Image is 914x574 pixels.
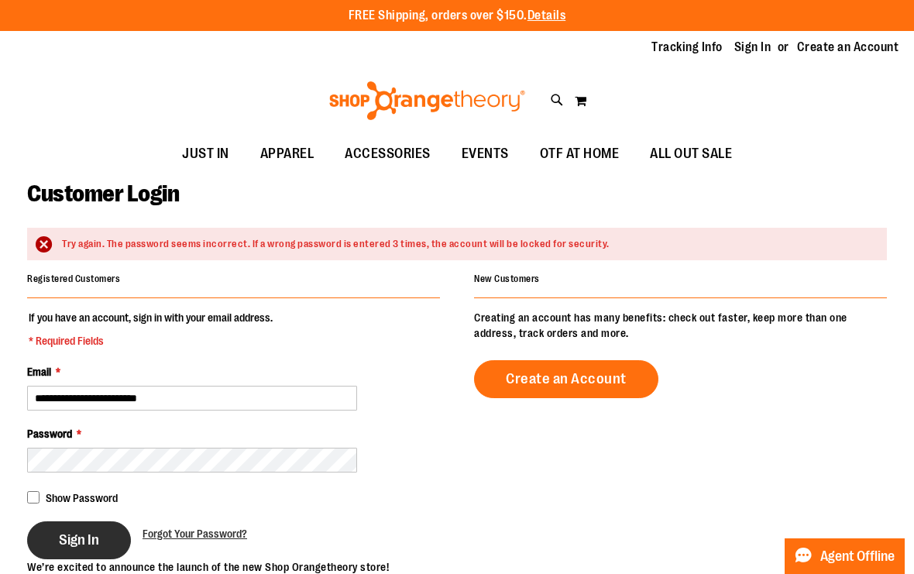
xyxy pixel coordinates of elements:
[349,7,566,25] p: FREE Shipping, orders over $150.
[734,39,771,56] a: Sign In
[59,531,99,548] span: Sign In
[27,180,179,207] span: Customer Login
[143,528,247,540] span: Forgot Your Password?
[27,428,72,440] span: Password
[327,81,527,120] img: Shop Orangetheory
[650,136,732,171] span: ALL OUT SALE
[27,310,274,349] legend: If you have an account, sign in with your email address.
[462,136,509,171] span: EVENTS
[345,136,431,171] span: ACCESSORIES
[474,360,658,398] a: Create an Account
[785,538,905,574] button: Agent Offline
[27,366,51,378] span: Email
[506,370,627,387] span: Create an Account
[527,9,566,22] a: Details
[820,549,895,564] span: Agent Offline
[540,136,620,171] span: OTF AT HOME
[62,237,871,252] div: Try again. The password seems incorrect. If a wrong password is entered 3 times, the account will...
[27,521,131,559] button: Sign In
[46,492,118,504] span: Show Password
[143,526,247,541] a: Forgot Your Password?
[797,39,899,56] a: Create an Account
[651,39,723,56] a: Tracking Info
[474,310,887,341] p: Creating an account has many benefits: check out faster, keep more than one address, track orders...
[27,273,120,284] strong: Registered Customers
[29,333,273,349] span: * Required Fields
[474,273,540,284] strong: New Customers
[260,136,314,171] span: APPAREL
[182,136,229,171] span: JUST IN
